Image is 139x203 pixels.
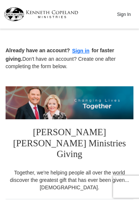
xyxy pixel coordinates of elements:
[4,7,78,21] img: kcm-header-logo.svg
[6,119,133,169] h1: [PERSON_NAME] [PERSON_NAME] Ministries Giving
[6,169,133,191] div: Together, we're helping people all over the world discover the greatest gift that has ever been g...
[6,47,114,62] strong: Already have an account? for faster giving.
[6,47,133,70] p: Don't have an account? Create one after completing the form below.
[113,9,135,20] button: Sign In
[70,47,92,55] button: Sign in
